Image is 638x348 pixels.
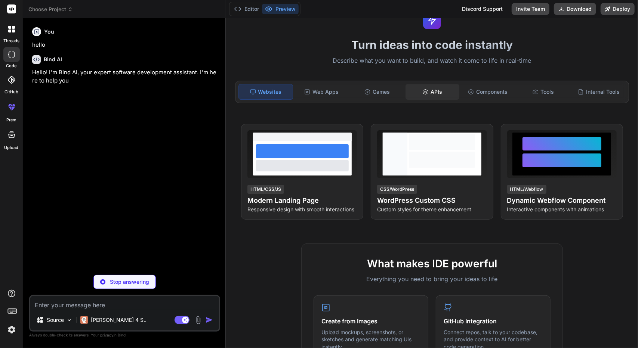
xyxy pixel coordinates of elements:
[4,89,18,95] label: GitHub
[231,4,262,14] button: Editor
[247,206,357,213] p: Responsive design with smooth interactions
[47,316,64,324] p: Source
[314,274,551,283] p: Everything you need to bring your ideas to life
[457,3,507,15] div: Discord Support
[32,41,219,49] p: hello
[507,185,546,194] div: HTML/Webflow
[507,195,617,206] h4: Dynamic Webflow Component
[262,4,299,14] button: Preview
[572,84,626,100] div: Internal Tools
[28,6,73,13] span: Choose Project
[29,332,220,339] p: Always double-check its answers. Your in Bind
[295,84,348,100] div: Web Apps
[516,84,570,100] div: Tools
[206,316,213,324] img: icon
[512,3,549,15] button: Invite Team
[554,3,596,15] button: Download
[314,256,551,271] h2: What makes IDE powerful
[6,117,16,123] label: prem
[4,145,19,151] label: Upload
[377,195,487,206] h4: WordPress Custom CSS
[80,316,88,324] img: Claude 4 Sonnet
[231,56,634,66] p: Describe what you want to build, and watch it come to life in real-time
[321,317,420,326] h4: Create from Images
[194,316,203,324] img: attachment
[91,316,147,324] p: [PERSON_NAME] 4 S..
[100,333,114,337] span: privacy
[507,206,617,213] p: Interactive components with animations
[110,278,149,286] p: Stop answering
[444,317,543,326] h4: GitHub Integration
[66,317,73,323] img: Pick Models
[601,3,635,15] button: Deploy
[32,68,219,85] p: Hello! I'm Bind AI, your expert software development assistant. I'm here to help you
[5,323,18,336] img: settings
[247,195,357,206] h4: Modern Landing Page
[231,38,634,52] h1: Turn ideas into code instantly
[350,84,404,100] div: Games
[247,185,284,194] div: HTML/CSS/JS
[377,206,487,213] p: Custom styles for theme enhancement
[44,28,54,35] h6: You
[238,84,293,100] div: Websites
[44,56,62,63] h6: Bind AI
[6,63,17,69] label: code
[461,84,515,100] div: Components
[406,84,459,100] div: APIs
[377,185,417,194] div: CSS/WordPress
[3,38,19,44] label: threads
